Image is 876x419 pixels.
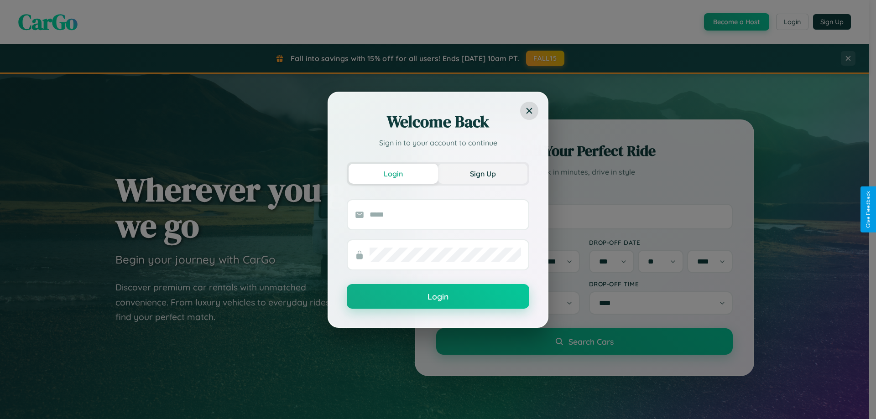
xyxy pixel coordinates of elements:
div: Give Feedback [865,191,871,228]
button: Sign Up [438,164,527,184]
button: Login [347,284,529,309]
p: Sign in to your account to continue [347,137,529,148]
button: Login [349,164,438,184]
h2: Welcome Back [347,111,529,133]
